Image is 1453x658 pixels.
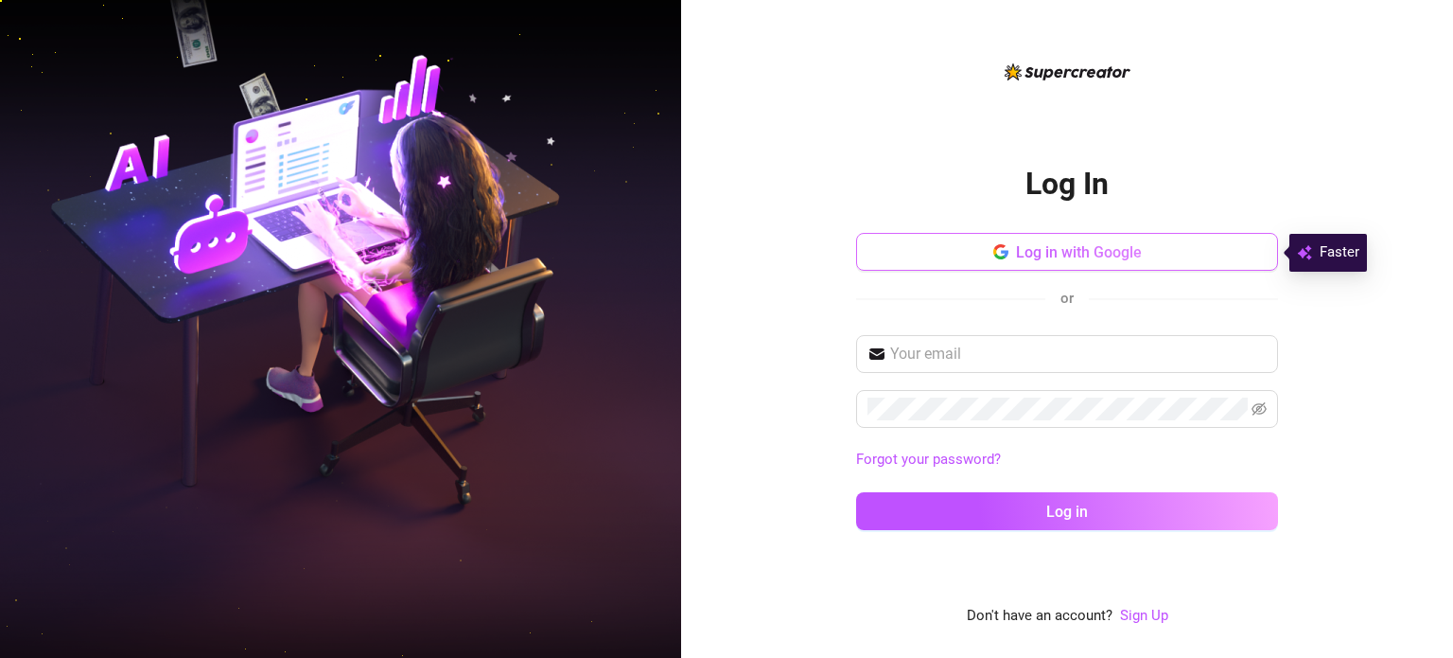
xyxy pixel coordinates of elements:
[1120,605,1168,628] a: Sign Up
[967,605,1112,628] span: Don't have an account?
[856,233,1278,271] button: Log in with Google
[1016,243,1142,261] span: Log in with Google
[1005,63,1130,80] img: logo-BBDzfeDw.svg
[856,492,1278,530] button: Log in
[856,451,1001,468] a: Forgot your password?
[1252,401,1267,417] span: eye-invisible
[890,343,1267,365] input: Your email
[1120,607,1168,624] a: Sign Up
[856,449,1278,471] a: Forgot your password?
[1025,165,1109,204] h2: Log In
[1297,241,1312,264] img: svg%3e
[1046,503,1088,521] span: Log in
[1320,241,1359,264] span: Faster
[1060,290,1074,307] span: or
